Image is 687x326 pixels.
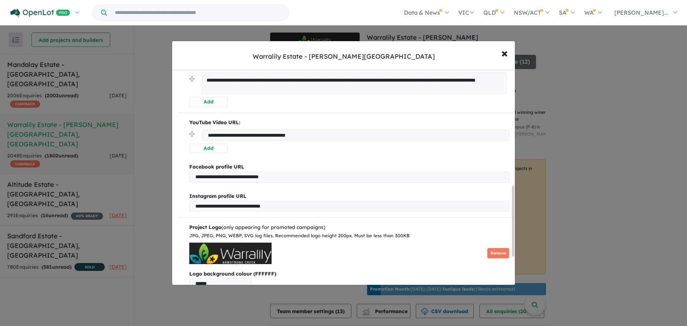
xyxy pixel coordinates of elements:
button: Add [189,143,228,153]
b: Instagram profile URL [189,193,247,199]
div: JPG, JPEG, PNG, WEBP, SVG log files. Recommended logo height 200px. Must be less than 300KB [189,232,509,240]
div: Warralily Estate - [PERSON_NAME][GEOGRAPHIC_DATA] [253,52,435,61]
img: Warralily%20Promenade%20%26%20Central%20Estate%20-%20Armstrong%20Creek%20Logo.jpg [189,243,272,264]
input: Try estate name, suburb, builder or developer [108,5,287,20]
b: Logo background colour (FFFFFF) [189,270,509,278]
img: drag.svg [189,76,195,82]
b: Facebook profile URL [189,164,244,170]
img: drag.svg [189,131,195,137]
span: × [501,45,508,60]
button: Add [189,97,228,107]
b: Project Logo [189,224,221,230]
div: (only appearing for promoted campaigns) [189,223,509,232]
img: Openlot PRO Logo White [10,9,70,18]
span: [PERSON_NAME]... [614,9,668,16]
p: YouTube Video URL: [189,118,509,127]
button: Remove [487,248,509,258]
